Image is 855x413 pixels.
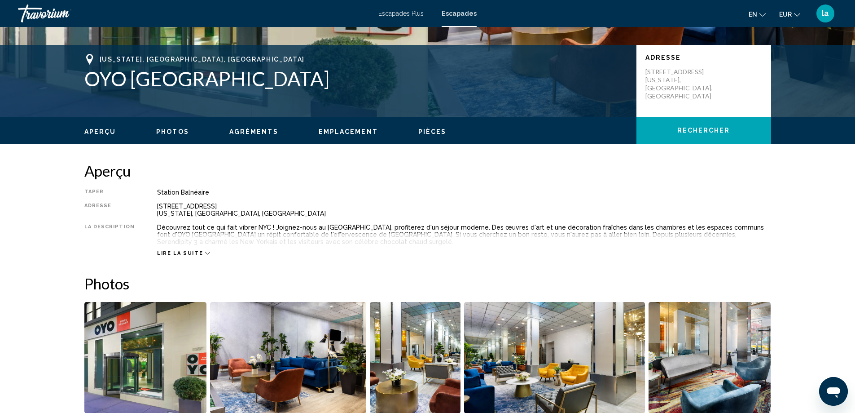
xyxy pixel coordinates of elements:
font: EUR [779,11,792,18]
button: Rechercher [636,117,771,144]
button: Agréments [229,128,278,136]
h2: Aperçu [84,162,771,180]
iframe: Bouton de lancement de la fenêtre de messagerie [819,377,848,406]
button: Menu utilisateur [814,4,837,23]
button: Photos [156,128,189,136]
button: Lire la suite [157,250,210,257]
span: Photos [156,128,189,135]
span: Lire la suite [157,250,203,256]
p: [STREET_ADDRESS] [US_STATE], [GEOGRAPHIC_DATA], [GEOGRAPHIC_DATA] [645,68,717,100]
span: Pièces [418,128,447,135]
span: [US_STATE], [GEOGRAPHIC_DATA], [GEOGRAPHIC_DATA] [100,56,305,63]
a: Escapades [442,10,477,17]
a: Travorium [18,4,369,22]
span: Aperçu [84,128,116,135]
a: Escapades Plus [378,10,424,17]
div: Taper [84,189,135,196]
h1: OYO [GEOGRAPHIC_DATA] [84,67,627,90]
button: Emplacement [319,128,378,136]
span: Agréments [229,128,278,135]
div: [STREET_ADDRESS] [US_STATE], [GEOGRAPHIC_DATA], [GEOGRAPHIC_DATA] [157,203,771,217]
button: Pièces [418,128,447,136]
button: Changer de devise [779,8,800,21]
button: Aperçu [84,128,116,136]
span: Emplacement [319,128,378,135]
font: la [822,9,829,18]
div: Découvrez tout ce qui fait vibrer NYC ! Joignez-nous au [GEOGRAPHIC_DATA], profiterez d'un séjour... [157,224,771,245]
font: en [749,11,757,18]
h2: Photos [84,275,771,293]
button: Changer de langue [749,8,766,21]
p: Adresse [645,54,762,61]
div: Station balnéaire [157,189,771,196]
span: Rechercher [677,127,730,134]
div: Adresse [84,203,135,217]
div: La description [84,224,135,245]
